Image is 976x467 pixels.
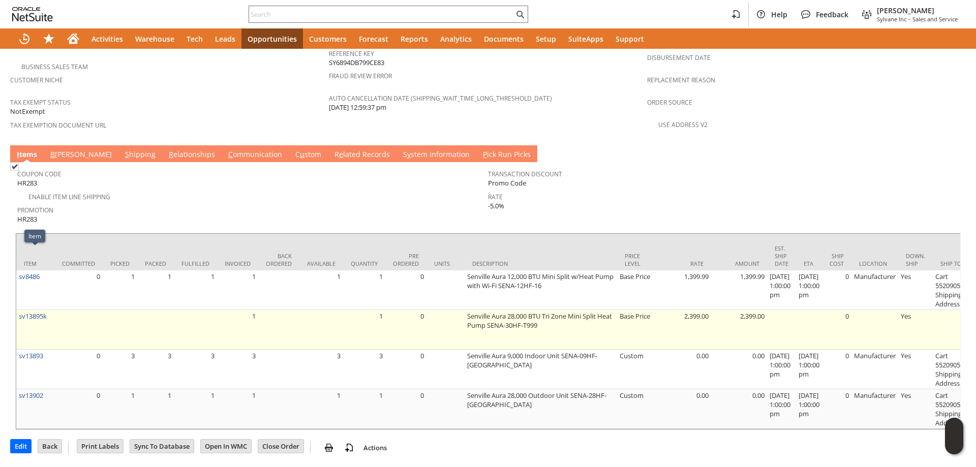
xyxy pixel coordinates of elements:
[54,389,103,429] td: 0
[822,389,851,429] td: 0
[945,418,963,454] iframe: Click here to launch Oracle Guided Learning Help Panel
[217,350,258,389] td: 3
[514,8,526,20] svg: Search
[663,260,704,267] div: Rate
[14,149,40,161] a: Items
[17,206,53,214] a: Promotion
[293,149,324,161] a: Custom
[912,15,958,23] span: Sales and Service
[17,178,37,188] span: HR283
[353,28,394,49] a: Forecast
[385,389,426,429] td: 0
[174,389,217,429] td: 1
[181,260,209,267] div: Fulfilled
[655,389,711,429] td: 0.00
[767,270,796,310] td: [DATE] 1:00:00 pm
[10,162,19,171] img: Checked
[851,389,898,429] td: Manufacturer
[478,28,530,49] a: Documents
[125,149,129,159] span: S
[568,34,603,44] span: SuiteApps
[332,149,392,161] a: Related Records
[339,149,343,159] span: e
[877,15,906,23] span: Sylvane Inc
[307,260,335,267] div: Available
[767,389,796,429] td: [DATE] 1:00:00 pm
[658,120,708,129] a: Use Address V2
[10,121,106,130] a: Tax Exemption Document URL
[166,149,218,161] a: Relationships
[61,28,85,49] a: Home
[488,193,503,201] a: Rate
[299,270,343,310] td: 1
[329,49,374,58] a: Reference Key
[898,389,933,429] td: Yes
[19,391,43,400] a: sv13902
[407,149,411,159] span: y
[174,270,217,310] td: 1
[343,389,385,429] td: 1
[647,53,711,62] a: Disbursement Date
[711,389,767,429] td: 0.00
[851,350,898,389] td: Manufacturer
[434,260,457,267] div: Units
[655,310,711,350] td: 2,399.00
[796,270,822,310] td: [DATE] 1:00:00 pm
[711,350,767,389] td: 0.00
[796,350,822,389] td: [DATE] 1:00:00 pm
[43,33,55,45] svg: Shortcuts
[226,149,285,161] a: Communication
[616,34,644,44] span: Support
[488,178,526,188] span: Promo Code
[393,252,419,267] div: Pre Ordered
[877,6,958,15] span: [PERSON_NAME]
[217,389,258,429] td: 1
[804,260,814,267] div: ETA
[343,310,385,350] td: 1
[385,310,426,350] td: 0
[343,350,385,389] td: 3
[933,270,971,310] td: Cart 5520905: Shipping Address
[38,440,62,453] input: Back
[67,33,79,45] svg: Home
[385,350,426,389] td: 0
[465,389,617,429] td: Senville Aura 28,000 Outdoor Unit SENA-28HF-[GEOGRAPHIC_DATA]
[898,310,933,350] td: Yes
[217,310,258,350] td: 1
[145,260,166,267] div: Packed
[241,28,303,49] a: Opportunities
[472,260,609,267] div: Description
[906,252,925,267] div: Down. Ship
[617,389,655,429] td: Custom
[77,440,123,453] input: Print Labels
[180,28,209,49] a: Tech
[329,58,384,68] span: SY6894DB799CE83
[530,28,562,49] a: Setup
[209,28,241,49] a: Leads
[775,244,788,267] div: Est. Ship Date
[771,10,787,19] span: Help
[401,149,472,161] a: System Information
[129,28,180,49] a: Warehouse
[440,34,472,44] span: Analytics
[816,10,848,19] span: Feedback
[10,98,71,107] a: Tax Exempt Status
[647,98,692,107] a: Order Source
[110,260,130,267] div: Picked
[933,350,971,389] td: Cart 5520905: Shipping Address
[908,15,910,23] span: -
[28,193,110,201] a: Enable Item Line Shipping
[359,443,391,452] a: Actions
[859,260,891,267] div: Location
[933,389,971,429] td: Cart 5520905: Shipping Address
[488,201,504,211] span: -5.0%
[130,440,194,453] input: Sync To Database
[10,76,63,84] a: Customer Niche
[28,232,41,240] div: Item
[19,272,40,281] a: sv8486
[225,260,251,267] div: Invoiced
[137,270,174,310] td: 1
[465,270,617,310] td: Senville Aura 12,000 BTU Mini Split w/Heat Pump with Wi-Fi SENA-12HF-16
[137,389,174,429] td: 1
[767,350,796,389] td: [DATE] 1:00:00 pm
